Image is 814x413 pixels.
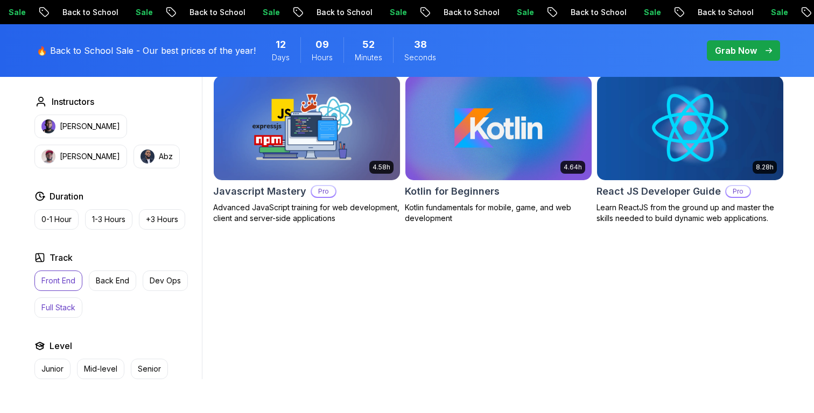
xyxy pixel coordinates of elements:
[85,209,132,230] button: 1-3 Hours
[131,359,168,379] button: Senior
[34,270,82,291] button: Front End
[564,163,582,172] p: 4.64h
[41,364,64,374] p: Junior
[143,270,188,291] button: Dev Ops
[134,145,180,168] button: instructor imgAbz
[726,186,750,197] p: Pro
[373,163,390,172] p: 4.58h
[41,302,75,313] p: Full Stack
[138,364,161,374] p: Senior
[77,359,124,379] button: Mid-level
[41,275,75,286] p: Front End
[60,121,120,132] p: [PERSON_NAME]
[597,76,783,180] img: React JS Developer Guide card
[213,184,306,199] h2: Javascript Mastery
[404,52,436,63] span: Seconds
[618,7,691,18] p: Back to School
[110,7,183,18] p: Back to School
[50,339,72,352] h2: Level
[213,75,401,224] a: Javascript Mastery card4.58hJavascript MasteryProAdvanced JavaScript training for web development...
[159,151,173,162] p: Abz
[310,7,345,18] p: Sale
[315,37,329,52] span: 9 Hours
[691,7,726,18] p: Sale
[414,37,427,52] span: 38 Seconds
[405,76,592,180] img: Kotlin for Beginners card
[50,190,83,203] h2: Duration
[56,7,90,18] p: Sale
[276,37,286,52] span: 12 Days
[405,75,592,224] a: Kotlin for Beginners card4.64hKotlin for BeginnersKotlin fundamentals for mobile, game, and web d...
[214,76,400,180] img: Javascript Mastery card
[312,52,333,63] span: Hours
[597,202,784,224] p: Learn ReactJS from the ground up and master the skills needed to build dynamic web applications.
[491,7,564,18] p: Back to School
[756,163,774,172] p: 8.28h
[34,359,71,379] button: Junior
[312,186,335,197] p: Pro
[41,149,55,163] img: instructor img
[437,7,472,18] p: Sale
[183,7,217,18] p: Sale
[34,145,127,168] button: instructor img[PERSON_NAME]
[564,7,599,18] p: Sale
[34,297,82,318] button: Full Stack
[364,7,437,18] p: Back to School
[141,149,155,163] img: instructor img
[96,275,129,286] p: Back End
[355,52,382,63] span: Minutes
[597,75,784,224] a: React JS Developer Guide card8.28hReact JS Developer GuideProLearn ReactJS from the ground up and...
[405,202,592,224] p: Kotlin fundamentals for mobile, game, and web development
[37,44,256,57] p: 🔥 Back to School Sale - Our best prices of the year!
[92,214,125,225] p: 1-3 Hours
[34,209,79,230] button: 0-1 Hour
[272,52,290,63] span: Days
[41,119,55,133] img: instructor img
[150,275,181,286] p: Dev Ops
[84,364,117,374] p: Mid-level
[50,251,73,264] h2: Track
[34,115,127,138] button: instructor img[PERSON_NAME]
[41,214,72,225] p: 0-1 Hour
[405,184,500,199] h2: Kotlin for Beginners
[362,37,375,52] span: 52 Minutes
[597,184,721,199] h2: React JS Developer Guide
[60,151,120,162] p: [PERSON_NAME]
[89,270,136,291] button: Back End
[213,202,401,224] p: Advanced JavaScript training for web development, client and server-side applications
[52,95,94,108] h2: Instructors
[237,7,310,18] p: Back to School
[715,44,757,57] p: Grab Now
[146,214,178,225] p: +3 Hours
[139,209,185,230] button: +3 Hours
